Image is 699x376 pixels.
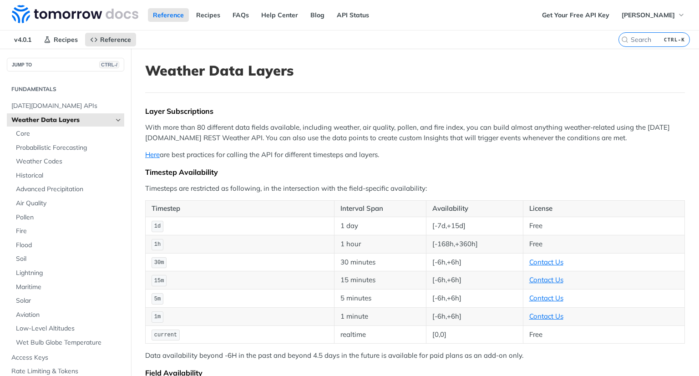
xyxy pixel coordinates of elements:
[154,332,177,338] span: current
[11,102,122,111] span: [DATE][DOMAIN_NAME] APIs
[529,275,563,284] a: Contact Us
[334,325,426,344] td: realtime
[334,235,426,253] td: 1 hour
[16,254,122,264] span: Soil
[7,58,124,71] button: JUMP TOCTRL-/
[523,201,685,217] th: License
[529,294,563,302] a: Contact Us
[16,199,122,208] span: Air Quality
[16,213,122,222] span: Pollen
[426,201,523,217] th: Availability
[11,141,124,155] a: Probabilistic Forecasting
[11,239,124,252] a: Flood
[154,223,161,229] span: 1d
[11,294,124,308] a: Solar
[154,296,161,302] span: 5m
[332,8,374,22] a: API Status
[523,217,685,235] td: Free
[16,241,122,250] span: Flood
[662,35,687,44] kbd: CTRL-K
[7,351,124,365] a: Access Keys
[334,253,426,271] td: 30 minutes
[7,113,124,127] a: Weather Data LayersHide subpages for Weather Data Layers
[334,307,426,325] td: 1 minute
[426,235,523,253] td: [-168h,+360h]
[11,183,124,196] a: Advanced Precipitation
[12,5,138,23] img: Tomorrow.io Weather API Docs
[146,201,334,217] th: Timestep
[148,8,189,22] a: Reference
[11,322,124,335] a: Low-Level Altitudes
[426,253,523,271] td: [-6h,+6h]
[191,8,225,22] a: Recipes
[334,217,426,235] td: 1 day
[334,201,426,217] th: Interval Span
[11,367,122,376] span: Rate Limiting & Tokens
[529,312,563,320] a: Contact Us
[54,36,78,44] span: Recipes
[256,8,303,22] a: Help Center
[99,61,119,68] span: CTRL-/
[16,269,122,278] span: Lightning
[11,116,112,125] span: Weather Data Layers
[16,185,122,194] span: Advanced Precipitation
[145,150,160,159] a: Here
[11,252,124,266] a: Soil
[11,336,124,350] a: Wet Bulb Globe Temperature
[115,117,122,124] button: Hide subpages for Weather Data Layers
[16,324,122,333] span: Low-Level Altitudes
[16,338,122,347] span: Wet Bulb Globe Temperature
[39,33,83,46] a: Recipes
[426,325,523,344] td: [0,0]
[523,235,685,253] td: Free
[145,107,685,116] div: Layer Subscriptions
[16,129,122,138] span: Core
[537,8,614,22] a: Get Your Free API Key
[11,211,124,224] a: Pollen
[622,11,675,19] span: [PERSON_NAME]
[145,62,685,79] h1: Weather Data Layers
[16,143,122,152] span: Probabilistic Forecasting
[11,308,124,322] a: Aviation
[145,168,685,177] div: Timestep Availability
[617,8,690,22] button: [PERSON_NAME]
[85,33,136,46] a: Reference
[11,155,124,168] a: Weather Codes
[154,241,161,248] span: 1h
[11,353,122,362] span: Access Keys
[154,278,164,284] span: 15m
[7,85,124,93] h2: Fundamentals
[334,290,426,308] td: 5 minutes
[334,271,426,290] td: 15 minutes
[426,271,523,290] td: [-6h,+6h]
[621,36,628,43] svg: Search
[100,36,131,44] span: Reference
[11,224,124,238] a: Fire
[16,157,122,166] span: Weather Codes
[11,280,124,294] a: Maritime
[145,183,685,194] p: Timesteps are restricted as following, in the intersection with the field-specific availability:
[9,33,36,46] span: v4.0.1
[11,197,124,210] a: Air Quality
[426,290,523,308] td: [-6h,+6h]
[145,150,685,160] p: are best practices for calling the API for different timesteps and layers.
[11,169,124,183] a: Historical
[426,217,523,235] td: [-7d,+15d]
[16,171,122,180] span: Historical
[529,258,563,266] a: Contact Us
[426,307,523,325] td: [-6h,+6h]
[145,351,685,361] p: Data availability beyond -6H in the past and beyond 4.5 days in the future is available for paid ...
[305,8,329,22] a: Blog
[16,227,122,236] span: Fire
[16,283,122,292] span: Maritime
[16,296,122,305] span: Solar
[11,266,124,280] a: Lightning
[154,314,161,320] span: 1m
[11,127,124,141] a: Core
[7,99,124,113] a: [DATE][DOMAIN_NAME] APIs
[145,122,685,143] p: With more than 80 different data fields available, including weather, air quality, pollen, and fi...
[16,310,122,320] span: Aviation
[523,325,685,344] td: Free
[154,259,164,266] span: 30m
[228,8,254,22] a: FAQs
